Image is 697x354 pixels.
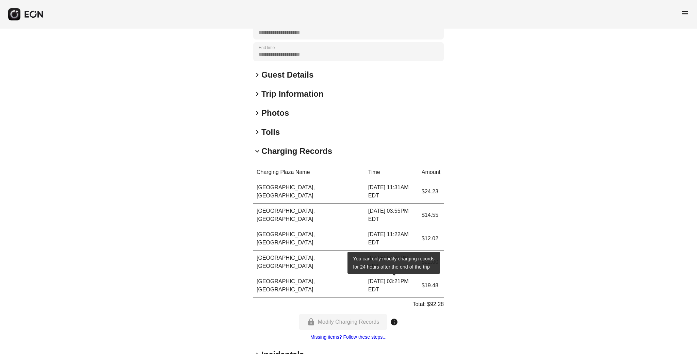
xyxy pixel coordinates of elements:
span: keyboard_arrow_down [253,147,261,155]
span: keyboard_arrow_right [253,71,261,79]
td: $12.02 [418,227,444,251]
th: Amount [418,165,444,180]
td: [GEOGRAPHIC_DATA], [GEOGRAPHIC_DATA] [253,204,365,227]
td: [DATE] 11:22AM EDT [365,227,418,251]
span: info [390,318,398,326]
a: Missing items? Follow these steps... [310,334,387,340]
th: Time [365,165,418,180]
td: $22.00 [418,251,444,274]
td: [GEOGRAPHIC_DATA], [GEOGRAPHIC_DATA] [253,251,365,274]
td: [DATE] 03:21PM EDT [365,274,418,297]
td: $19.48 [418,274,444,297]
span: menu [681,9,689,17]
td: [GEOGRAPHIC_DATA], [GEOGRAPHIC_DATA] [253,274,365,297]
td: [GEOGRAPHIC_DATA], [GEOGRAPHIC_DATA] [253,180,365,204]
span: keyboard_arrow_right [253,109,261,117]
span: keyboard_arrow_right [253,128,261,136]
span: keyboard_arrow_right [253,90,261,98]
h2: Tolls [261,127,280,138]
td: [GEOGRAPHIC_DATA], [GEOGRAPHIC_DATA] [253,227,365,251]
td: $24.23 [418,180,444,204]
p: Total: $92.28 [412,300,444,308]
h2: Guest Details [261,69,313,80]
h2: Charging Records [261,146,332,157]
td: [DATE] 04:30PM EDT [365,251,418,274]
h2: Trip Information [261,88,324,99]
td: $14.55 [418,204,444,227]
td: [DATE] 11:31AM EDT [365,180,418,204]
h2: Photos [261,108,289,118]
th: Charging Plaza Name [253,165,365,180]
td: [DATE] 03:55PM EDT [365,204,418,227]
